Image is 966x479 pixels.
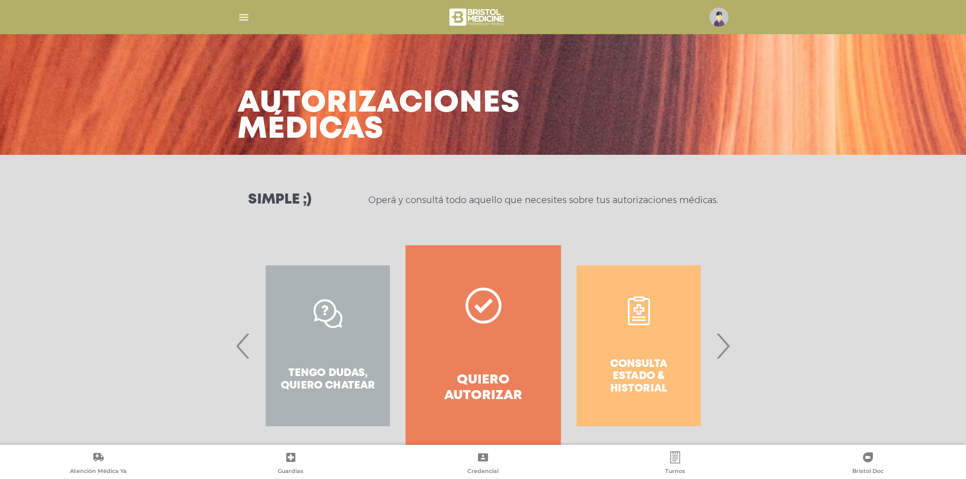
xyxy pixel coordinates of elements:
[665,467,685,476] span: Turnos
[579,451,771,477] a: Turnos
[278,467,303,476] span: Guardias
[406,245,561,446] a: Quiero autorizar
[448,5,508,29] img: bristol-medicine-blanco.png
[424,372,543,404] h4: Quiero autorizar
[713,319,733,373] span: Next
[248,193,311,207] h3: Simple ;)
[2,451,194,477] a: Atención Médica Ya
[194,451,386,477] a: Guardias
[237,11,250,24] img: Cober_menu-lines-white.svg
[237,90,520,143] h3: Autorizaciones médicas
[233,319,253,373] span: Previous
[368,194,718,206] p: Operá y consultá todo aquello que necesites sobre tus autorizaciones médicas.
[709,8,729,27] img: profile-placeholder.svg
[70,467,127,476] span: Atención Médica Ya
[772,451,964,477] a: Bristol Doc
[387,451,579,477] a: Credencial
[467,467,499,476] span: Credencial
[852,467,883,476] span: Bristol Doc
